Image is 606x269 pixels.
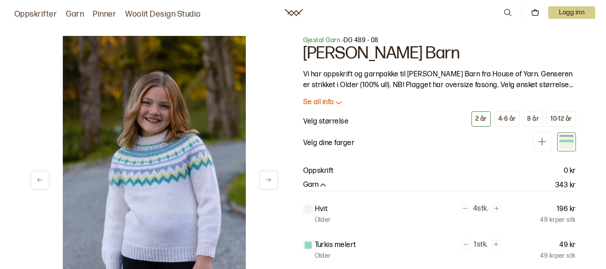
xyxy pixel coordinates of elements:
[523,111,543,127] button: 8 år
[93,8,116,21] a: Pinner
[303,181,327,190] button: Garn
[550,115,571,123] div: 10-12 år
[546,111,575,127] button: 10-12 år
[66,8,84,21] a: Garn
[315,216,331,225] p: Older
[564,166,576,176] p: 0 kr
[548,6,595,19] button: User dropdown
[303,116,349,127] p: Velg størrelse
[315,204,328,215] p: Hvit
[303,36,340,44] a: Gjestal Garn
[303,69,576,91] p: Vi har oppskrift og garnpakke til [PERSON_NAME] Barn fra House of Yarn. Genseren er strikket i Ol...
[473,204,488,214] p: 4 stk.
[285,9,303,16] a: Woolit
[475,115,487,123] div: 2 år
[315,240,356,251] p: Turkis melert
[303,36,576,45] p: - DG 489 - 08
[494,111,520,127] button: 4-6 år
[303,98,334,107] p: Se all info
[557,132,576,151] div: Hvit
[555,180,576,191] p: 343 kr
[540,216,575,225] p: 49 kr per stk
[498,115,516,123] div: 4-6 år
[14,8,57,21] a: Oppskrifter
[474,240,488,250] p: 1 stk.
[540,251,575,260] p: 49 kr per stk
[303,45,576,62] h1: [PERSON_NAME] Barn
[125,8,201,21] a: Woolit Design Studio
[303,166,334,176] p: Oppskrift
[471,111,491,127] button: 2 år
[315,251,331,260] p: Older
[303,98,576,107] button: Se all info
[557,204,576,215] p: 196 kr
[548,6,595,19] p: Logg inn
[559,240,575,251] p: 49 kr
[303,138,355,149] p: Velg dine farger
[527,115,539,123] div: 8 år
